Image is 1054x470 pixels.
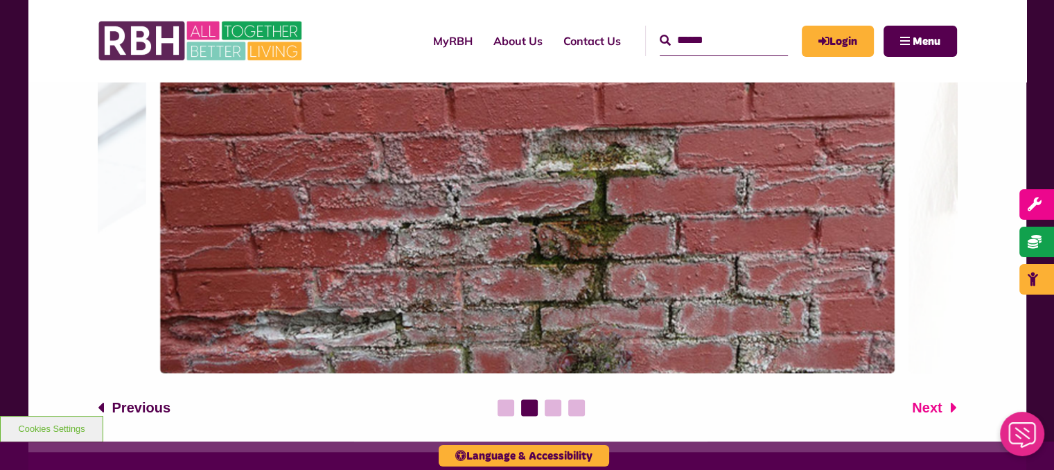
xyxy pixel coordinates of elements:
button: Next [912,397,956,417]
button: Previous [98,397,170,417]
a: MyRBH [802,26,874,57]
button: Language & Accessibility [439,445,609,467]
img: RBH [98,14,306,68]
iframe: Netcall Web Assistant for live chat [992,408,1054,470]
button: Navigation [884,26,957,57]
button: 4 of 4 [568,399,585,416]
span: Next [912,397,942,417]
button: 2 of 4 [521,399,538,416]
a: About Us [483,22,553,60]
input: Search [660,26,788,55]
a: Contact Us [553,22,631,60]
span: Menu [913,36,940,47]
button: 1 of 4 [498,399,514,416]
a: MyRBH [423,22,483,60]
button: 3 of 4 [545,399,561,416]
span: Previous [112,397,170,417]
